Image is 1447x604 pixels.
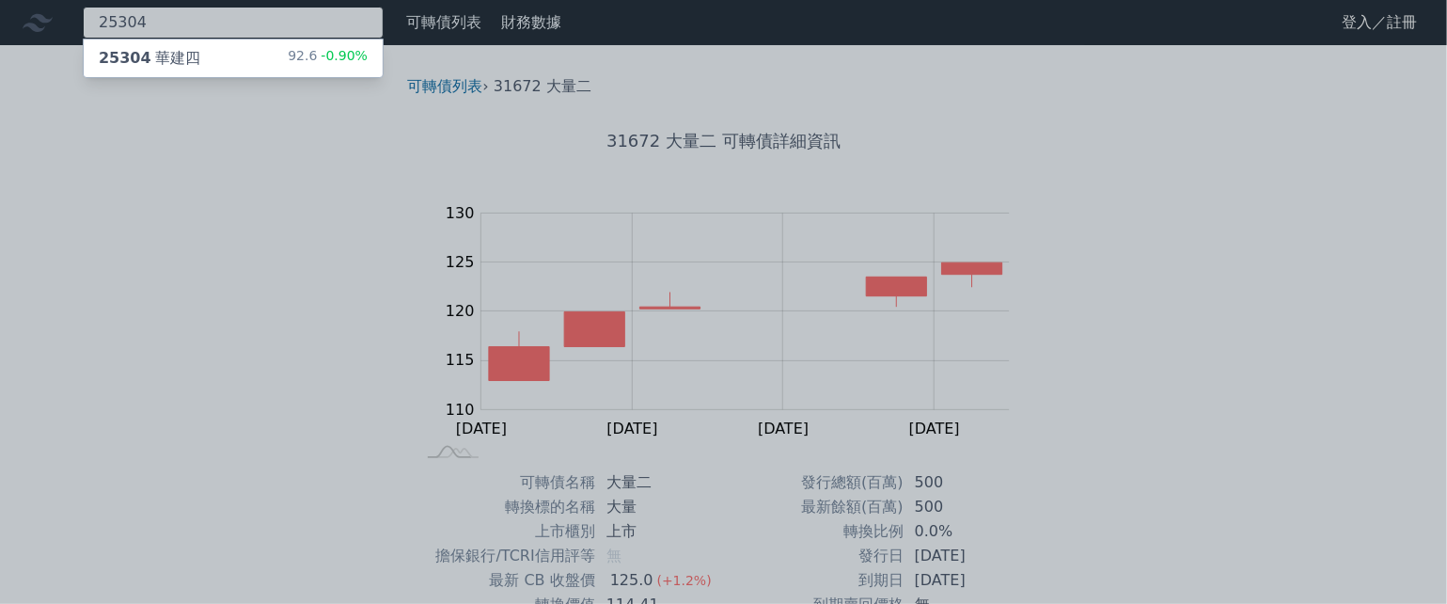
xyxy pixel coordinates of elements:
[99,47,200,70] div: 華建四
[1353,514,1447,604] iframe: Chat Widget
[317,48,368,63] span: -0.90%
[288,47,368,70] div: 92.6
[1353,514,1447,604] div: 聊天小工具
[84,40,383,77] a: 25304華建四 92.6-0.90%
[99,49,151,67] span: 25304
